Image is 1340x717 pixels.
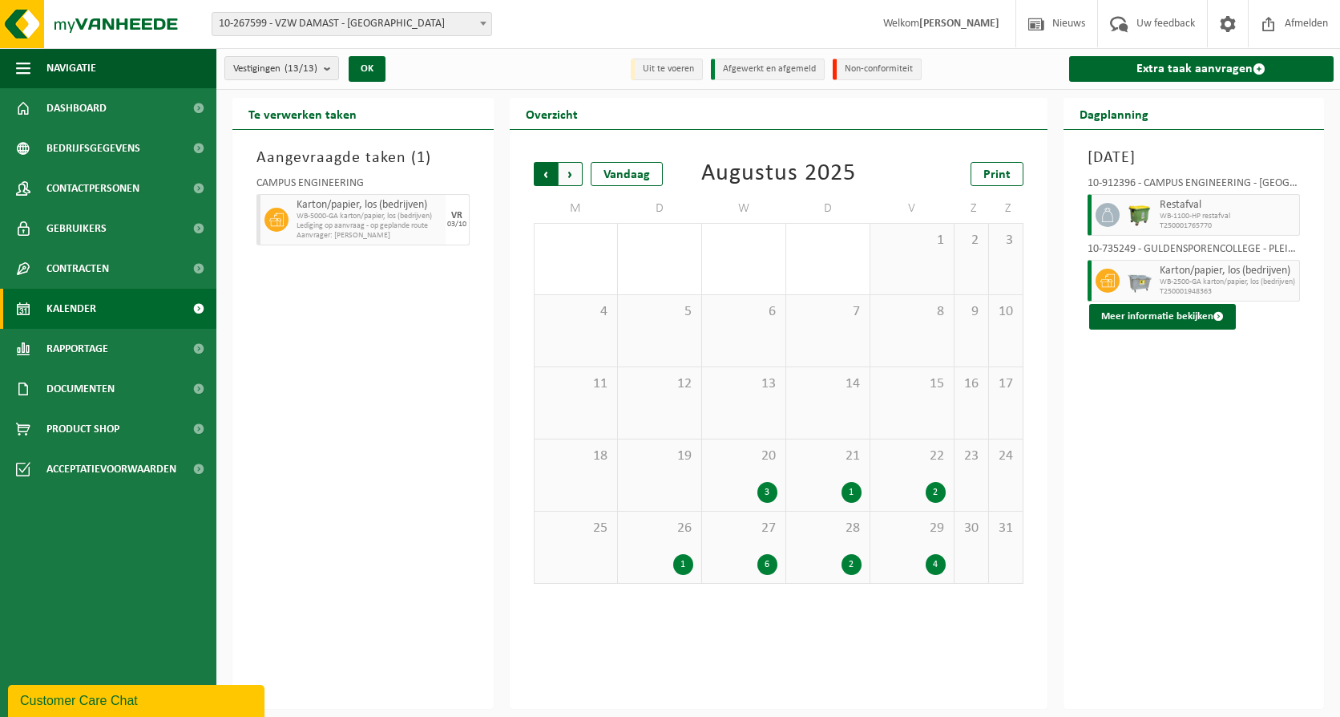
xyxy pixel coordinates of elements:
span: 4 [543,303,609,321]
span: 28 [794,520,862,537]
span: 1 [417,150,426,166]
span: 13 [710,375,777,393]
span: 24 [997,448,1015,465]
span: WB-1100-HP restafval [1160,212,1296,221]
div: VR [451,211,462,221]
span: 11 [543,375,609,393]
div: 03/10 [447,221,466,229]
span: Rapportage [46,329,108,369]
span: 23 [963,448,980,465]
div: 1 [673,554,693,575]
div: 6 [757,554,777,575]
td: D [786,194,870,223]
h3: Aangevraagde taken ( ) [256,146,470,170]
span: 10-267599 - VZW DAMAST - KORTRIJK [212,12,492,36]
span: 14 [794,375,862,393]
span: 6 [710,303,777,321]
button: OK [349,56,385,82]
h3: [DATE] [1088,146,1301,170]
span: Contracten [46,249,109,289]
span: 10 [997,303,1015,321]
td: D [618,194,702,223]
div: 2 [926,482,946,503]
span: 20 [710,448,777,465]
span: WB-5000-GA karton/papier, los (bedrijven) [297,212,442,221]
span: 19 [626,448,693,465]
span: 17 [997,375,1015,393]
span: 30 [963,520,980,537]
div: 4 [926,554,946,575]
span: Aanvrager: [PERSON_NAME] [297,231,442,241]
td: Z [989,194,1023,223]
span: Lediging op aanvraag - op geplande route [297,221,442,231]
span: Print [983,168,1011,181]
td: V [870,194,955,223]
span: 15 [878,375,946,393]
iframe: chat widget [8,682,268,717]
span: 9 [963,303,980,321]
span: Restafval [1160,199,1296,212]
span: Vestigingen [233,57,317,81]
span: Contactpersonen [46,168,139,209]
div: 2 [842,554,862,575]
span: 25 [543,520,609,537]
button: Vestigingen(13/13) [224,56,339,80]
td: W [702,194,786,223]
count: (13/13) [285,63,317,74]
a: Print [971,162,1023,186]
span: Kalender [46,289,96,329]
span: 3 [997,232,1015,249]
h2: Dagplanning [1064,98,1164,129]
span: Bedrijfsgegevens [46,128,140,168]
span: 2 [963,232,980,249]
span: 12 [626,375,693,393]
span: Acceptatievoorwaarden [46,449,176,489]
span: 31 [997,520,1015,537]
span: 7 [794,303,862,321]
img: WB-1100-HPE-GN-50 [1128,203,1152,227]
h2: Overzicht [510,98,594,129]
span: T250001948363 [1160,287,1296,297]
span: 26 [626,520,693,537]
li: Non-conformiteit [833,59,922,80]
span: 27 [710,520,777,537]
span: WB-2500-GA karton/papier, los (bedrijven) [1160,277,1296,287]
div: 1 [842,482,862,503]
div: CAMPUS ENGINEERING [256,178,470,194]
span: 1 [878,232,946,249]
li: Uit te voeren [631,59,703,80]
span: Documenten [46,369,115,409]
span: 18 [543,448,609,465]
span: Product Shop [46,409,119,449]
span: Gebruikers [46,209,107,249]
div: 10-912396 - CAMPUS ENGINEERING - [GEOGRAPHIC_DATA] [1088,178,1301,194]
span: Volgende [559,162,583,186]
span: 21 [794,448,862,465]
li: Afgewerkt en afgemeld [711,59,825,80]
td: Z [955,194,989,223]
span: 10-267599 - VZW DAMAST - KORTRIJK [212,13,491,35]
div: 3 [757,482,777,503]
h2: Te verwerken taken [232,98,373,129]
div: 10-735249 - GULDENSPORENCOLLEGE - PLEIN - KORTRIJK [1088,244,1301,260]
img: WB-2500-GAL-GY-01 [1128,269,1152,293]
span: T250001765770 [1160,221,1296,231]
span: 16 [963,375,980,393]
div: Vandaag [591,162,663,186]
span: Karton/papier, los (bedrijven) [297,199,442,212]
a: Extra taak aanvragen [1069,56,1334,82]
button: Meer informatie bekijken [1089,304,1236,330]
td: M [534,194,618,223]
strong: [PERSON_NAME] [919,18,999,30]
span: 5 [626,303,693,321]
span: Vorige [534,162,558,186]
span: Karton/papier, los (bedrijven) [1160,265,1296,277]
span: 29 [878,520,946,537]
span: 8 [878,303,946,321]
span: Navigatie [46,48,96,88]
span: Dashboard [46,88,107,128]
div: Augustus 2025 [701,162,856,186]
span: 22 [878,448,946,465]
